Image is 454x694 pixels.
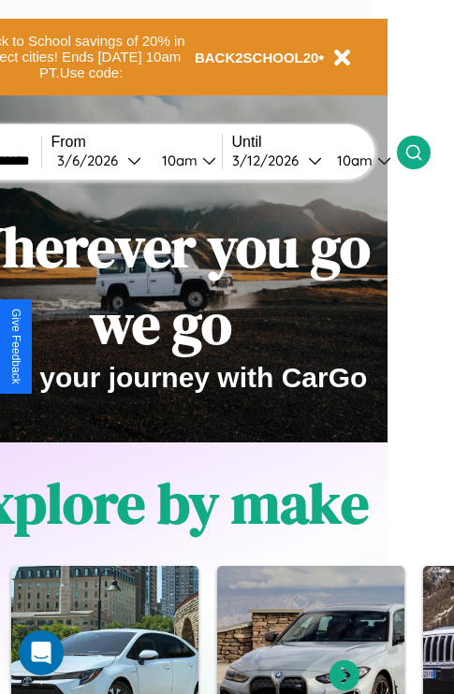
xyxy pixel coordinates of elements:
label: Until [232,134,397,151]
label: From [51,134,222,151]
button: 10am [147,151,222,170]
div: 10am [328,152,377,169]
div: 10am [153,152,202,169]
div: Open Intercom Messenger [19,630,64,675]
b: BACK2SCHOOL20 [195,50,319,65]
div: Give Feedback [9,309,22,384]
button: 3/6/2026 [51,151,147,170]
div: 3 / 12 / 2026 [232,152,308,169]
div: 3 / 6 / 2026 [57,152,127,169]
button: 10am [322,151,397,170]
